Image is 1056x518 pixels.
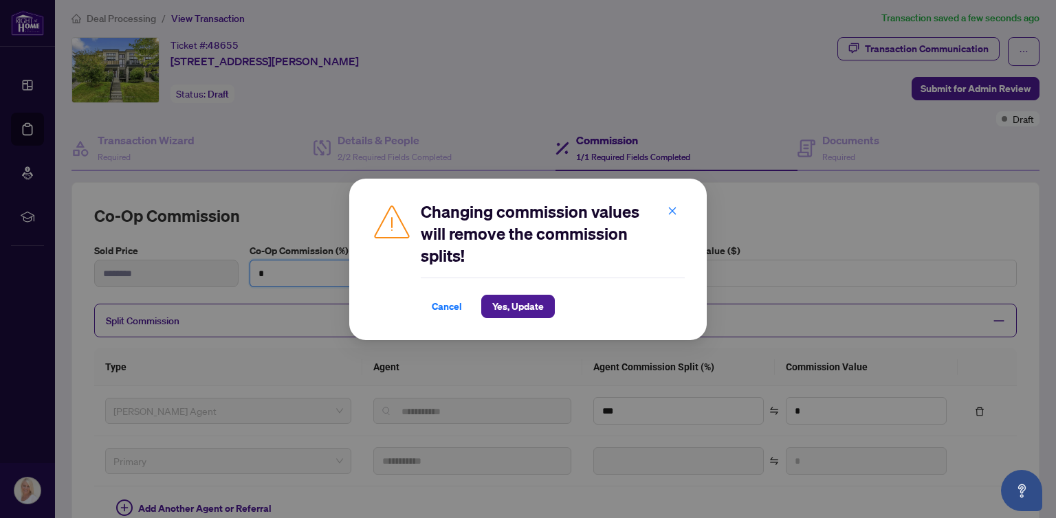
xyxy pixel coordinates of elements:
[421,201,685,267] h2: Changing commission values will remove the commission splits!
[421,295,473,318] button: Cancel
[432,295,462,317] span: Cancel
[668,205,677,215] span: close
[371,201,412,242] img: Caution Icon
[492,295,544,317] span: Yes, Update
[1001,470,1042,511] button: Open asap
[481,295,555,318] button: Yes, Update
